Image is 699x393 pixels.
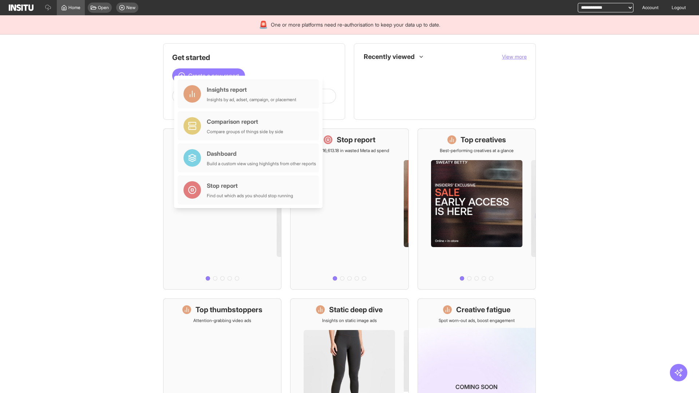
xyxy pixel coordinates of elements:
[207,161,316,167] div: Build a custom view using highlights from other reports
[207,117,283,126] div: Comparison report
[196,305,262,315] h1: Top thumbstoppers
[461,135,506,145] h1: Top creatives
[271,21,440,28] span: One or more platforms need re-authorisation to keep your data up to date.
[126,5,135,11] span: New
[309,148,389,154] p: Save £16,613.18 in wasted Meta ad spend
[163,128,281,290] a: What's live nowSee all active ads instantly
[337,135,375,145] h1: Stop report
[502,53,527,60] span: View more
[440,148,514,154] p: Best-performing creatives at a glance
[193,318,251,323] p: Attention-grabbing video ads
[207,97,296,103] div: Insights by ad, adset, campaign, or placement
[172,52,336,63] h1: Get started
[9,4,33,11] img: Logo
[290,128,408,290] a: Stop reportSave £16,613.18 in wasted Meta ad spend
[259,20,268,30] div: 🚨
[418,128,536,290] a: Top creativesBest-performing creatives at a glance
[68,5,80,11] span: Home
[502,53,527,60] button: View more
[188,71,239,80] span: Create a new report
[322,318,377,323] p: Insights on static image ads
[172,68,245,83] button: Create a new report
[98,5,109,11] span: Open
[329,305,383,315] h1: Static deep dive
[207,129,283,135] div: Compare groups of things side by side
[207,85,296,94] div: Insights report
[207,181,293,190] div: Stop report
[207,149,316,158] div: Dashboard
[207,193,293,199] div: Find out which ads you should stop running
